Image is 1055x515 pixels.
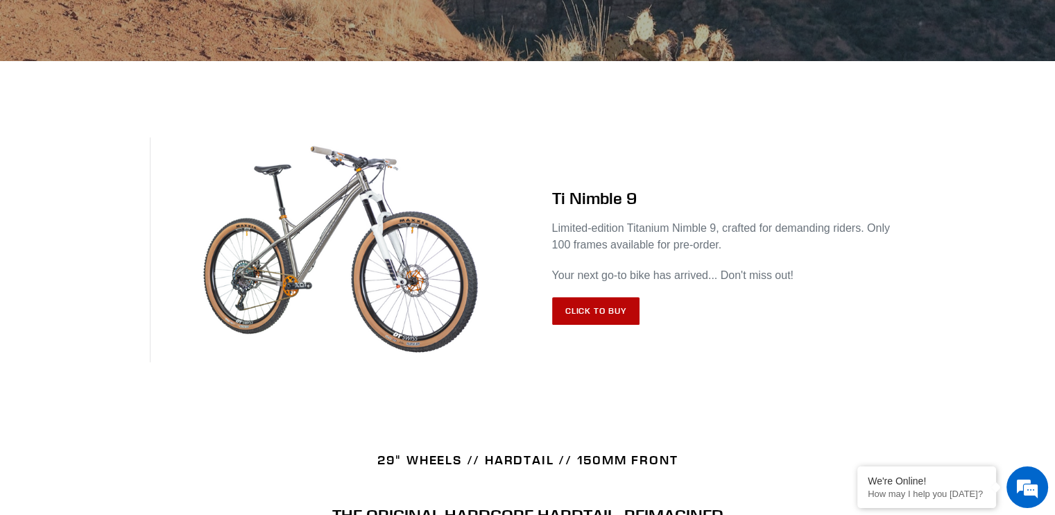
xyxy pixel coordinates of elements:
[552,267,906,284] p: Your next go-to bike has arrived... Don't miss out!
[552,297,640,325] a: Click to Buy: TI NIMBLE 9
[552,220,906,253] p: Limited-edition Titanium Nimble 9, crafted for demanding riders. Only 100 frames available for pr...
[150,453,906,468] h4: 29" WHEELS // HARDTAIL // 150MM FRONT
[868,489,986,499] p: How may I help you today?
[868,475,986,487] div: We're Online!
[552,188,906,208] h2: Ti Nimble 9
